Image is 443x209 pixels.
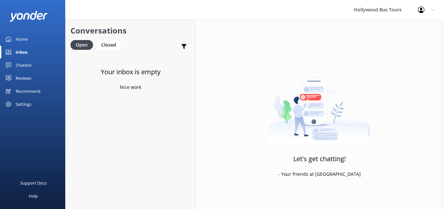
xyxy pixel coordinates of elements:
[269,64,370,145] img: artwork of a man stealing a conversation from at giant smartphone
[96,40,121,50] div: Closed
[16,59,32,72] div: Chatbot
[29,189,38,202] div: Help
[101,67,160,77] h3: Your inbox is empty
[10,11,47,21] img: yonder-white-logo.png
[16,72,31,85] div: Reviews
[16,98,31,111] div: Settings
[20,176,47,189] div: Support Docs
[16,85,40,98] div: Recommend
[120,84,141,91] p: Nice work
[70,24,191,37] h2: Conversations
[16,33,28,46] div: Home
[293,154,346,164] h3: Let's get chatting!
[96,41,124,48] a: Closed
[16,46,28,59] div: Inbox
[278,171,361,178] p: - Your friends at [GEOGRAPHIC_DATA]
[70,40,93,50] div: Open
[70,41,96,48] a: Open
